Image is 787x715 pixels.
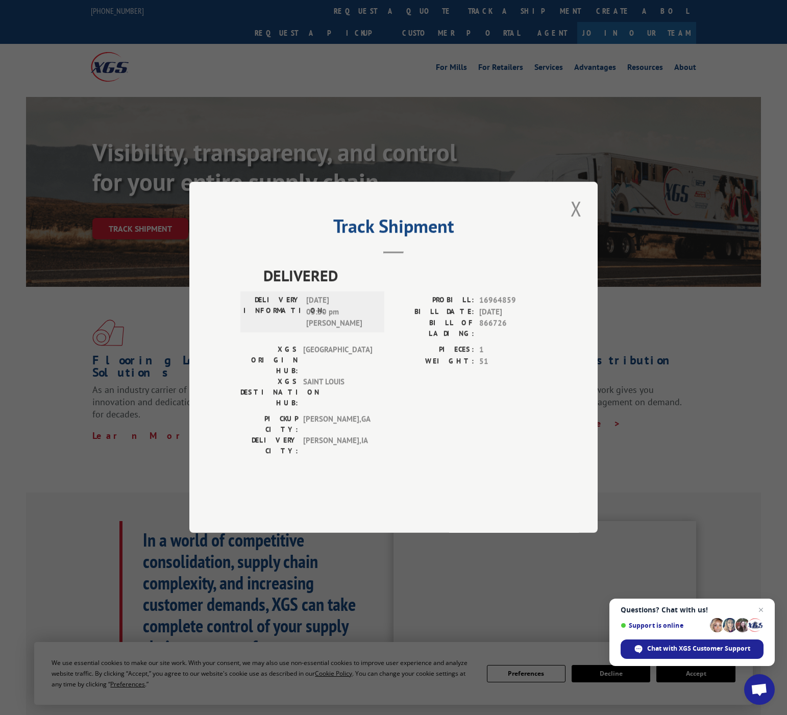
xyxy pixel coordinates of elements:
[568,194,585,223] button: Close modal
[393,295,474,307] label: PROBILL:
[621,639,764,659] span: Chat with XGS Customer Support
[393,356,474,367] label: WEIGHT:
[240,344,298,377] label: XGS ORIGIN HUB:
[621,606,764,614] span: Questions? Chat with us!
[303,377,372,409] span: SAINT LOUIS
[393,306,474,318] label: BILL DATE:
[306,295,375,330] span: [DATE] 03:30 pm [PERSON_NAME]
[240,414,298,435] label: PICKUP CITY:
[240,377,298,409] label: XGS DESTINATION HUB:
[393,318,474,339] label: BILL OF LADING:
[479,306,547,318] span: [DATE]
[479,356,547,367] span: 51
[243,295,301,330] label: DELIVERY INFORMATION:
[240,219,547,238] h2: Track Shipment
[303,414,372,435] span: [PERSON_NAME] , GA
[479,318,547,339] span: 866726
[621,622,706,629] span: Support is online
[647,644,750,653] span: Chat with XGS Customer Support
[303,344,372,377] span: [GEOGRAPHIC_DATA]
[240,435,298,457] label: DELIVERY CITY:
[303,435,372,457] span: [PERSON_NAME] , IA
[479,344,547,356] span: 1
[263,264,547,287] span: DELIVERED
[479,295,547,307] span: 16964859
[744,674,775,705] a: Open chat
[393,344,474,356] label: PIECES:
